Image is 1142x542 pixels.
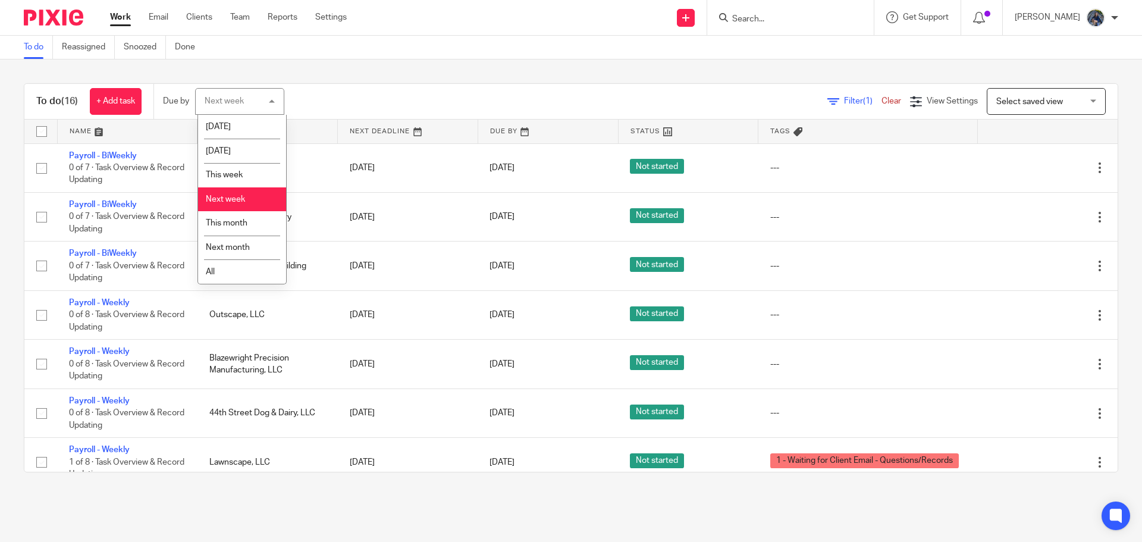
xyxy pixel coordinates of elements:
[69,164,184,184] span: 0 of 7 · Task Overview & Record Updating
[69,458,184,479] span: 1 of 8 · Task Overview & Record Updating
[490,213,514,221] span: [DATE]
[124,36,166,59] a: Snoozed
[770,453,959,468] span: 1 - Waiting for Client Email - Questions/Records
[630,453,684,468] span: Not started
[69,311,184,331] span: 0 of 8 · Task Overview & Record Updating
[927,97,978,105] span: View Settings
[69,446,130,454] a: Payroll - Weekly
[630,306,684,321] span: Not started
[490,360,514,368] span: [DATE]
[175,36,204,59] a: Done
[197,290,338,339] td: Outscape, LLC
[844,97,881,105] span: Filter
[206,195,245,203] span: Next week
[69,347,130,356] a: Payroll - Weekly
[206,171,243,179] span: This week
[24,36,53,59] a: To do
[206,268,215,276] span: All
[163,95,189,107] p: Due by
[69,409,184,430] span: 0 of 8 · Task Overview & Record Updating
[490,409,514,418] span: [DATE]
[338,242,478,290] td: [DATE]
[206,147,231,155] span: [DATE]
[205,97,244,105] div: Next week
[197,389,338,437] td: 44th Street Dog & Dairy, LLC
[338,389,478,437] td: [DATE]
[903,13,949,21] span: Get Support
[24,10,83,26] img: Pixie
[1086,8,1105,27] img: 20210918_184149%20(2).jpg
[770,358,965,370] div: ---
[490,164,514,172] span: [DATE]
[770,162,965,174] div: ---
[69,249,137,258] a: Payroll - BiWeekly
[630,159,684,174] span: Not started
[630,208,684,223] span: Not started
[186,11,212,23] a: Clients
[338,290,478,339] td: [DATE]
[206,219,247,227] span: This month
[338,143,478,192] td: [DATE]
[69,397,130,405] a: Payroll - Weekly
[630,257,684,272] span: Not started
[315,11,347,23] a: Settings
[206,243,250,252] span: Next month
[268,11,297,23] a: Reports
[230,11,250,23] a: Team
[490,458,514,466] span: [DATE]
[338,192,478,241] td: [DATE]
[338,340,478,389] td: [DATE]
[69,360,184,381] span: 0 of 8 · Task Overview & Record Updating
[36,95,78,108] h1: To do
[61,96,78,106] span: (16)
[69,200,137,209] a: Payroll - BiWeekly
[197,438,338,487] td: Lawnscape, LLC
[770,407,965,419] div: ---
[69,262,184,283] span: 0 of 7 · Task Overview & Record Updating
[338,438,478,487] td: [DATE]
[731,14,838,25] input: Search
[863,97,873,105] span: (1)
[149,11,168,23] a: Email
[770,260,965,272] div: ---
[197,340,338,389] td: Blazewright Precision Manufacturing, LLC
[770,128,790,134] span: Tags
[630,355,684,370] span: Not started
[110,11,131,23] a: Work
[770,309,965,321] div: ---
[69,299,130,307] a: Payroll - Weekly
[770,211,965,223] div: ---
[996,98,1063,106] span: Select saved view
[490,262,514,270] span: [DATE]
[69,213,184,234] span: 0 of 7 · Task Overview & Record Updating
[490,311,514,319] span: [DATE]
[206,123,231,131] span: [DATE]
[881,97,901,105] a: Clear
[62,36,115,59] a: Reassigned
[69,152,137,160] a: Payroll - BiWeekly
[630,405,684,419] span: Not started
[1015,11,1080,23] p: [PERSON_NAME]
[90,88,142,115] a: + Add task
